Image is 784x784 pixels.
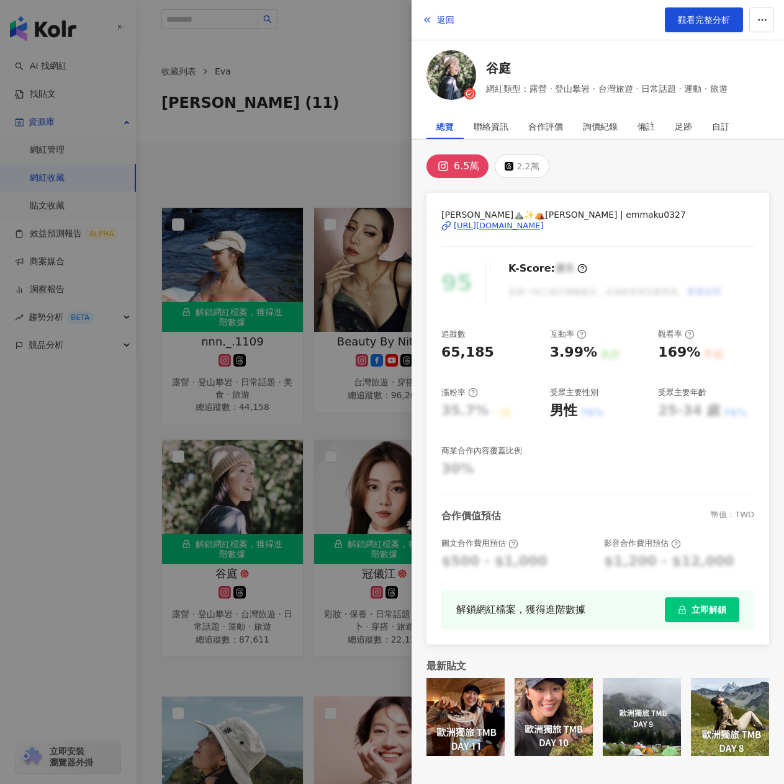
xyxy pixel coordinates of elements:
[456,602,585,617] div: 解鎖網紅檔案，獲得進階數據
[658,329,695,340] div: 觀看率
[528,114,563,139] div: 合作評價
[678,605,687,614] span: lock
[426,154,489,178] button: 6.5萬
[441,387,478,398] div: 漲粉率
[692,605,726,615] span: 立即解鎖
[603,678,681,756] img: post-image
[665,7,743,32] a: 觀看完整分析
[508,262,587,275] div: K-Score :
[441,329,466,340] div: 追蹤數
[658,387,706,398] div: 受眾主要年齡
[711,509,754,523] div: 幣值：TWD
[454,220,544,231] div: [URL][DOMAIN_NAME]
[678,15,730,25] span: 觀看完整分析
[550,401,577,421] div: 男性
[691,678,769,756] img: post-image
[426,678,505,756] img: post-image
[474,114,508,139] div: 聯絡資訊
[441,509,501,523] div: 合作價值預估
[495,154,549,178] button: 2.2萬
[426,50,476,100] img: KOL Avatar
[583,114,618,139] div: 詢價紀錄
[454,158,479,175] div: 6.5萬
[441,445,522,457] div: 商業合作內容覆蓋比例
[515,678,593,756] img: post-image
[486,60,728,77] a: 谷庭
[604,538,681,549] div: 影音合作費用預估
[426,50,476,104] a: KOL Avatar
[675,114,692,139] div: 足跡
[550,343,597,362] div: 3.99%
[658,343,700,362] div: 169%
[638,114,655,139] div: 備註
[712,114,729,139] div: 自訂
[426,659,769,673] div: 最新貼文
[516,158,539,175] div: 2.2萬
[441,208,754,221] span: [PERSON_NAME]⛰️✨⛺️[PERSON_NAME] | emmaku0327
[441,538,518,549] div: 圖文合作費用預估
[486,82,728,96] span: 網紅類型：露營 · 登山攀岩 · 台灣旅遊 · 日常話題 · 運動 · 旅遊
[441,220,754,231] a: [URL][DOMAIN_NAME]
[441,343,494,362] div: 65,185
[550,329,587,340] div: 互動率
[665,597,739,622] button: 立即解鎖
[550,387,598,398] div: 受眾主要性別
[436,114,454,139] div: 總覽
[437,15,454,25] span: 返回
[421,7,455,32] button: 返回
